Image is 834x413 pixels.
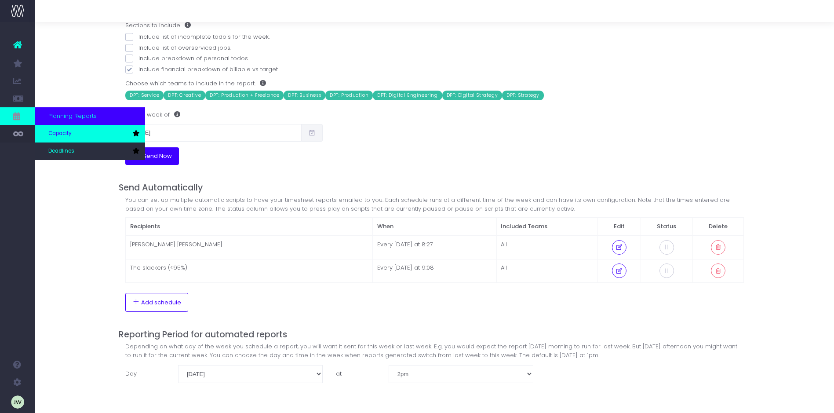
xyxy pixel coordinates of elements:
th: Status [641,218,693,236]
label: Include list of overserviced jobs. [125,44,744,52]
span: DPT: Creative [164,91,205,100]
button: Send Now [125,147,178,165]
td: All [496,235,598,259]
span: Send Now [140,153,172,160]
span: Planning Reports [48,112,97,121]
td: [PERSON_NAME] [PERSON_NAME] [126,235,373,259]
span: Deadlines [48,147,74,155]
input: Select date [125,124,302,142]
span: DPT: Service [125,91,164,100]
th: When [373,218,496,236]
span: Capacity [48,130,72,138]
th: Included Teams [496,218,598,236]
td: Every [DATE] at 8:27 [373,235,496,259]
span: DPT: Digital Engineering [373,91,442,100]
th: Delete [692,218,743,236]
button: Add schedule [125,293,188,311]
label: Day [119,365,171,383]
label: Include financial breakdown of billable vs target. [125,65,744,74]
span: DPT: Production [325,91,373,100]
a: Capacity [35,125,145,143]
label: at [329,365,382,383]
label: Include breakdown of personal todos. [125,54,744,63]
img: images/default_profile_image.png [11,395,24,409]
label: Include list of incomplete todo's for the week. [125,33,744,41]
h4: Send Automatically [119,183,750,193]
label: Sections to include [125,21,191,30]
a: Deadlines [35,143,145,160]
td: All [496,259,598,283]
td: The slackers (<95%) [126,259,373,283]
span: Add schedule [141,299,181,306]
label: Choose which teams to include in the report. [125,79,266,88]
th: Edit [598,218,641,236]
h4: Reporting Period for automated reports [119,329,750,340]
th: Recipients [126,218,373,236]
div: You can set up multiple automatic scripts to have your timesheet reports emailed to you. Each sch... [125,196,744,213]
span: DPT: Business [284,91,325,100]
span: DPT: Strategy [502,91,544,100]
span: DPT: Digital Strategy [442,91,503,100]
span: DPT: Production + Freelance [205,91,284,100]
div: Depending on what day of the week you schedule a report, you will want it sent for this week or l... [125,342,744,359]
td: Every [DATE] at 9:08 [373,259,496,283]
label: For the week of [125,106,180,124]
